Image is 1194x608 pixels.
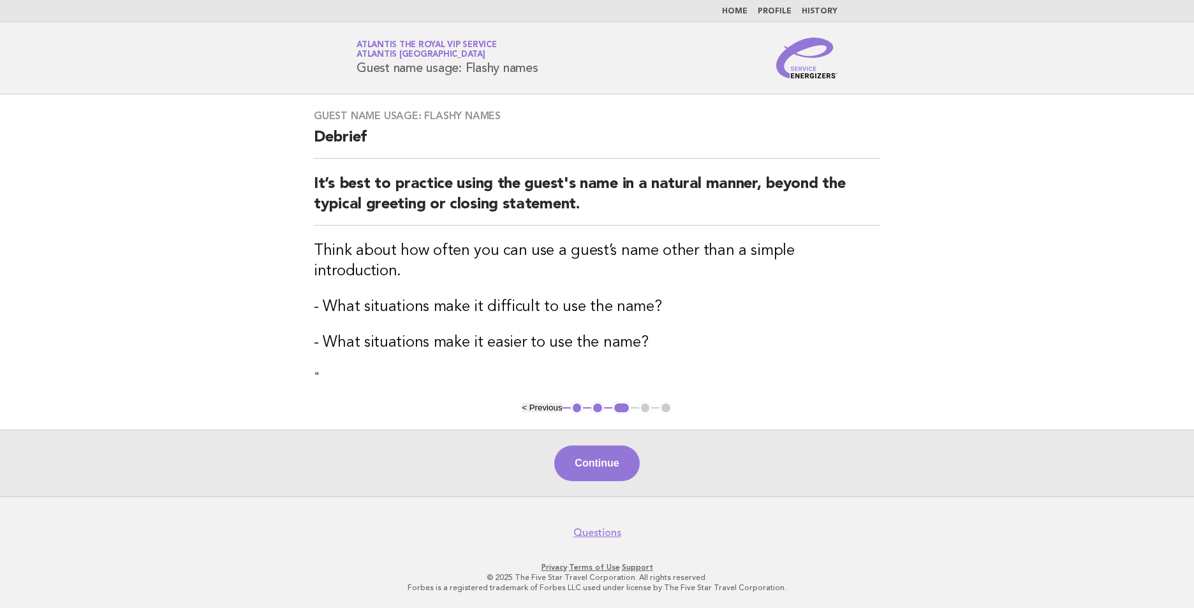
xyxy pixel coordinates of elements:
[722,8,748,15] a: Home
[776,38,837,78] img: Service Energizers
[571,402,584,414] button: 1
[569,563,620,572] a: Terms of Use
[314,127,880,159] h2: Debrief
[758,8,792,15] a: Profile
[314,174,880,226] h2: It’s best to practice using the guest's name in a natural manner, beyond the typical greeting or ...
[357,41,538,75] h1: Guest name usage: Flashy names
[357,51,485,59] span: Atlantis [GEOGRAPHIC_DATA]
[314,241,880,282] h3: Think about how often you can use a guest’s name other than a simple introduction.
[573,526,621,539] a: Questions
[314,368,880,386] p: "
[314,297,880,317] h3: - What situations make it difficult to use the name?
[622,563,653,572] a: Support
[591,402,604,414] button: 2
[802,8,837,15] a: History
[522,403,562,412] button: < Previous
[207,562,987,572] p: · ·
[207,583,987,593] p: Forbes is a registered trademark of Forbes LLC used under license by The Five Star Travel Corpora...
[314,110,880,122] h3: Guest name usage: Flashy names
[612,402,631,414] button: 3
[314,333,880,353] h3: - What situations make it easier to use the name?
[207,572,987,583] p: © 2025 The Five Star Travel Corporation. All rights reserved.
[542,563,567,572] a: Privacy
[554,445,639,481] button: Continue
[357,41,497,59] a: Atlantis the Royal VIP ServiceAtlantis [GEOGRAPHIC_DATA]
